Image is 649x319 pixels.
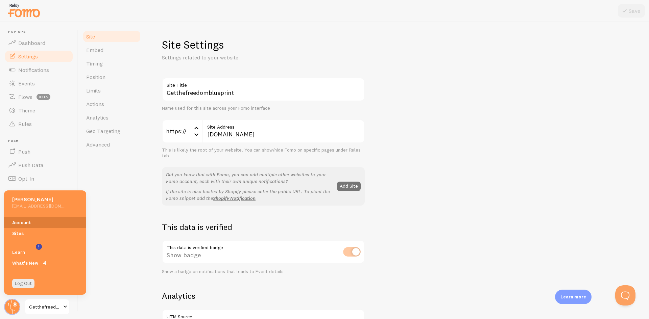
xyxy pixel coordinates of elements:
a: Flows beta [4,90,74,104]
p: If the site is also hosted by Shopify please enter the public URL. To plant the Fomo snippet add the [166,188,333,202]
span: Opt-In [18,175,34,182]
iframe: Help Scout Beacon - Open [615,285,635,305]
span: Position [86,74,105,80]
span: Pop-ups [8,30,74,34]
a: Theme [4,104,74,117]
span: Getthefreedomblueprint [29,303,61,311]
a: Site [82,30,141,43]
h5: [EMAIL_ADDRESS][DOMAIN_NAME] [12,203,65,209]
a: Opt-In [4,172,74,185]
a: Account [4,217,86,228]
div: Name used for this site across your Fomo interface [162,105,365,111]
input: myhonestcompany.com [202,119,365,143]
a: Position [82,70,141,84]
label: Site Title [162,78,365,89]
div: This is likely the root of your website. You can show/hide Fomo on specific pages under Rules tab [162,147,365,159]
a: Sites [4,228,86,239]
a: Geo Targeting [82,124,141,138]
span: Notifications [18,67,49,73]
span: Push [8,139,74,143]
a: Dashboard [4,36,74,50]
span: Push Data [18,162,44,168]
span: Site [86,33,95,40]
a: Timing [82,57,141,70]
a: Rules [4,117,74,131]
span: Analytics [86,114,109,121]
span: Actions [86,101,104,107]
span: Push [18,148,30,155]
svg: <p>Watch New Feature Tutorials!</p> [36,244,42,250]
a: Shopify Notification [213,195,256,201]
a: Log Out [12,279,34,288]
span: Flows [18,94,32,100]
h2: Analytics [162,291,365,301]
span: Embed [86,47,103,53]
p: Learn more [560,294,586,300]
span: 4 [41,260,48,266]
a: Notifications [4,63,74,77]
a: Embed [82,43,141,57]
span: Limits [86,87,101,94]
a: Learn [4,247,86,258]
a: Push Data [4,158,74,172]
span: Events [18,80,35,87]
span: Advanced [86,141,110,148]
div: Learn more [555,290,592,304]
a: Advanced [82,138,141,151]
a: Settings [4,50,74,63]
a: Actions [82,97,141,111]
span: Dashboard [18,39,45,46]
div: https:// [162,119,202,143]
span: Timing [86,60,103,67]
button: Add Site [337,182,361,191]
span: Theme [18,107,35,114]
a: Getthefreedomblueprint [24,299,70,315]
a: Analytics [82,111,141,124]
img: fomo-relay-logo-orange.svg [7,2,41,19]
span: Geo Targeting [86,128,120,134]
span: Rules [18,121,32,127]
h5: [PERSON_NAME] [12,196,65,203]
a: Events [4,77,74,90]
h1: Site Settings [162,38,365,52]
span: Settings [18,53,38,60]
label: Site Address [202,119,365,131]
a: Push [4,145,74,158]
p: Did you know that with Fomo, you can add multiple other websites to your Fomo account, each with ... [166,171,333,185]
a: Limits [82,84,141,97]
span: beta [37,94,50,100]
a: What's New [4,258,86,268]
p: Settings related to your website [162,54,324,61]
h2: This data is verified [162,222,365,232]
